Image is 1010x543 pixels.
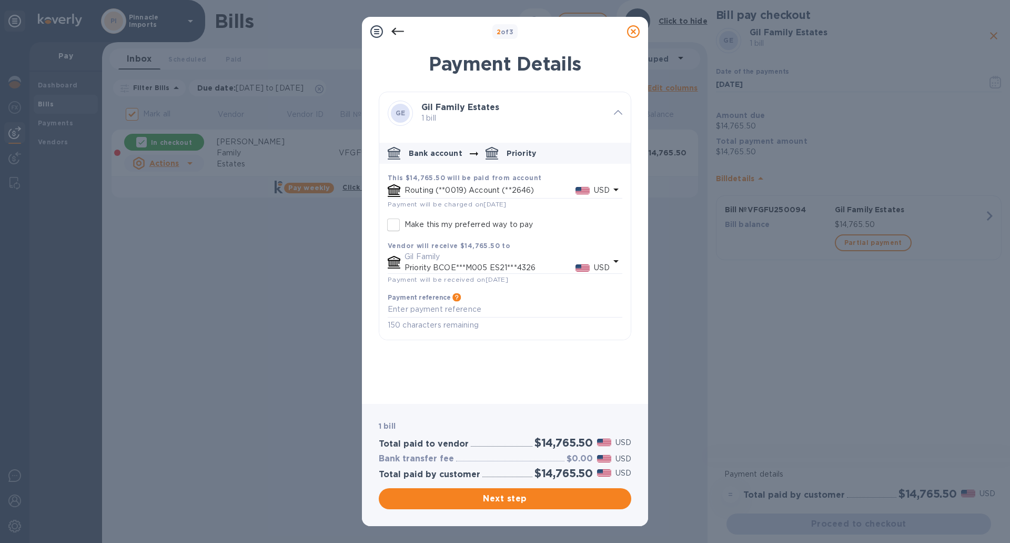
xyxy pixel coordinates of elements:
b: This $14,765.50 will be paid from account [388,174,541,182]
img: USD [575,187,590,194]
img: USD [597,455,611,462]
p: Priority BCOE***M005 ES21***4326 [405,262,575,273]
span: Payment will be received on [DATE] [388,275,508,283]
b: 1 bill [379,422,396,430]
b: of 3 [497,28,514,36]
b: Vendor will receive $14,765.50 to [388,242,510,250]
p: Bank account [409,148,462,159]
p: Make this my preferred way to pay [405,219,533,230]
p: Routing (**0019) Account (**2646) [405,185,575,196]
p: 1 bill [421,113,605,124]
h2: $14,765.50 [534,436,593,449]
h3: $0.00 [567,454,593,464]
b: Gil Family Estates [421,102,499,112]
h2: $14,765.50 [534,467,593,480]
p: USD [594,185,610,196]
p: USD [615,453,631,465]
h3: Total paid to vendor [379,439,469,449]
b: GE [396,109,406,117]
h3: Total paid by customer [379,470,480,480]
div: GEGil Family Estates 1 bill [379,92,631,134]
span: Payment will be charged on [DATE] [388,200,507,208]
p: 150 characters remaining [388,319,622,331]
p: Priority [507,148,536,159]
p: USD [594,262,610,273]
img: USD [597,439,611,446]
button: Next step [379,488,631,509]
p: Gil Family [405,251,610,262]
img: USD [597,469,611,477]
p: USD [615,437,631,448]
h1: Payment Details [379,53,631,75]
div: default-method [379,139,631,340]
span: Next step [387,492,623,505]
span: 2 [497,28,501,36]
h3: Payment reference [388,294,450,301]
img: USD [575,264,590,272]
p: USD [615,468,631,479]
h3: Bank transfer fee [379,454,454,464]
